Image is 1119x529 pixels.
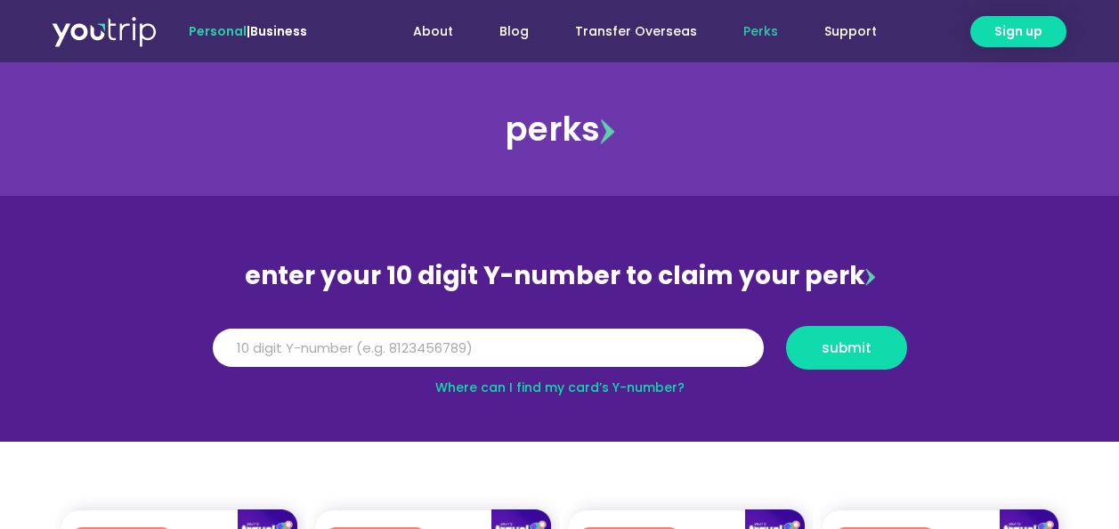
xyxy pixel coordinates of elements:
[355,15,900,48] nav: Menu
[435,378,685,396] a: Where can I find my card’s Y-number?
[822,341,872,354] span: submit
[189,22,247,40] span: Personal
[250,22,307,40] a: Business
[720,15,801,48] a: Perks
[994,22,1042,41] span: Sign up
[801,15,900,48] a: Support
[189,22,307,40] span: |
[552,15,720,48] a: Transfer Overseas
[786,326,907,370] button: submit
[204,253,916,299] div: enter your 10 digit Y-number to claim your perk
[213,326,907,383] form: Y Number
[476,15,552,48] a: Blog
[213,329,764,368] input: 10 digit Y-number (e.g. 8123456789)
[970,16,1066,47] a: Sign up
[390,15,476,48] a: About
